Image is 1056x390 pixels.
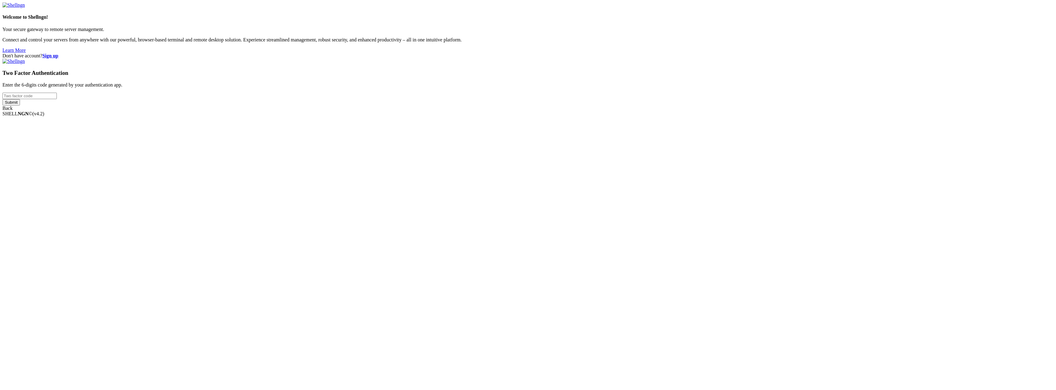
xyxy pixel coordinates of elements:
[2,106,13,111] a: Back
[2,70,1054,76] h3: Two Factor Authentication
[2,59,25,64] img: Shellngn
[2,37,1054,43] p: Connect and control your servers from anywhere with our powerful, browser-based terminal and remo...
[2,2,25,8] img: Shellngn
[2,99,20,106] input: Submit
[2,27,1054,32] p: Your secure gateway to remote server management.
[2,48,26,53] a: Learn More
[2,82,1054,88] p: Enter the 6-digits code generated by your authentication app.
[33,111,45,116] span: 4.2.0
[2,14,1054,20] h4: Welcome to Shellngn!
[18,111,29,116] b: NGN
[2,93,57,99] input: Two factor code
[2,111,44,116] span: SHELL ©
[2,53,1054,59] div: Don't have account?
[42,53,58,58] a: Sign up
